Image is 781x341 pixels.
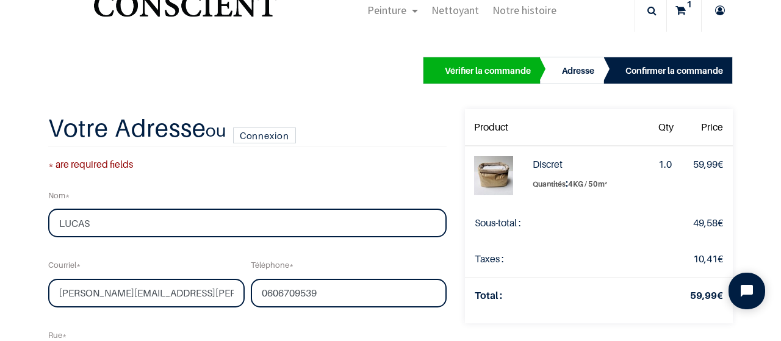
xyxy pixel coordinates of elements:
[233,127,296,143] a: Connexion
[367,3,406,17] span: Peinture
[465,205,614,241] td: Sous-total :
[431,3,479,17] span: Nettoyant
[475,289,502,301] strong: Total :
[465,241,614,278] td: Taxes :
[693,217,723,229] span: €
[562,63,594,78] div: Adresse
[48,156,447,173] span: * are required fields
[693,253,718,265] span: 10,41
[48,252,81,278] label: Courriel
[533,158,563,170] strong: Discret
[649,109,683,146] th: Qty
[533,175,639,192] label: :
[718,262,776,320] iframe: Tidio Chat
[492,3,556,17] span: Notre histoire
[206,120,227,140] small: ou
[48,182,70,209] label: Nom
[693,158,723,170] span: €
[568,179,607,188] span: 4KG / 50m²
[465,109,523,146] th: Product
[658,156,674,173] div: 1.0
[251,252,293,278] label: Téléphone
[690,289,723,301] strong: €
[683,109,733,146] th: Price
[693,217,718,229] span: 49,58
[625,63,723,78] div: Confirmer la commande
[693,158,718,170] span: 59,99
[48,114,447,146] h2: Votre Adresse
[690,289,717,301] span: 59,99
[445,63,531,78] div: Vérifier la commande
[693,253,723,265] span: €
[533,179,566,188] span: Quantités
[474,156,513,195] img: Discret (4KG / 50m²)
[251,279,447,308] input: +33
